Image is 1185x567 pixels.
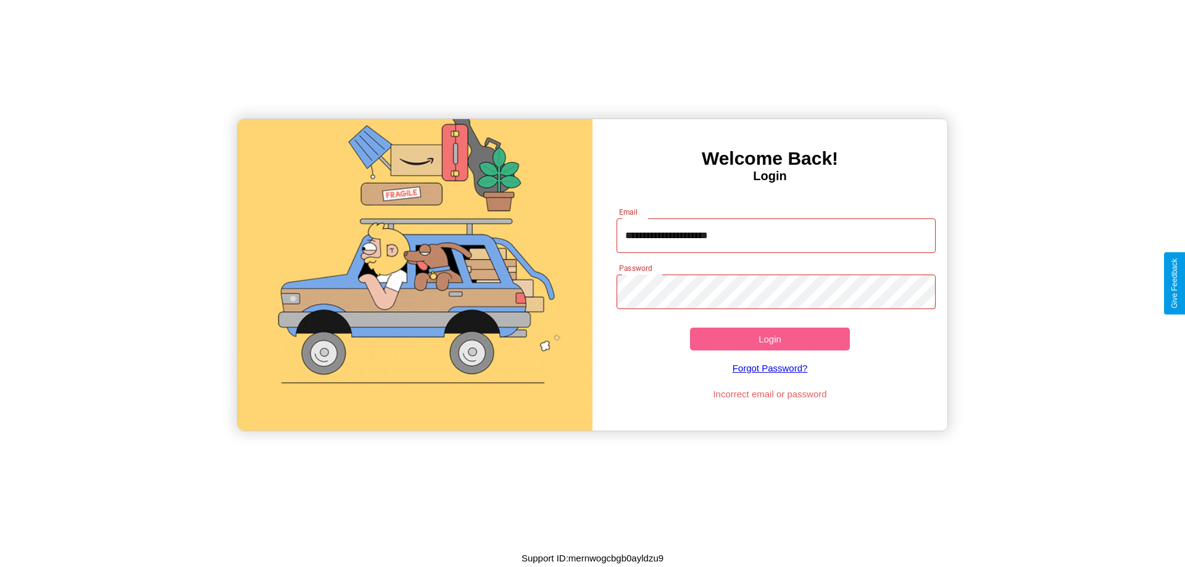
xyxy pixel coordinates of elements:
[610,386,930,402] p: Incorrect email or password
[619,207,638,217] label: Email
[592,148,947,169] h3: Welcome Back!
[619,263,652,273] label: Password
[522,550,663,566] p: Support ID: mernwogcbgb0ayldzu9
[1170,259,1179,308] div: Give Feedback
[238,119,592,431] img: gif
[610,350,930,386] a: Forgot Password?
[592,169,947,183] h4: Login
[690,328,850,350] button: Login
